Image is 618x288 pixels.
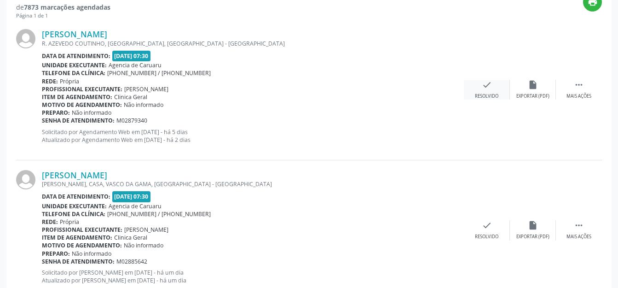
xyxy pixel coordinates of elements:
[482,220,492,230] i: check
[42,180,464,188] div: [PERSON_NAME], CASA, VASCO DA GAMA, [GEOGRAPHIC_DATA] - [GEOGRAPHIC_DATA]
[42,170,107,180] a: [PERSON_NAME]
[16,170,35,189] img: img
[42,128,464,144] p: Solicitado por Agendamento Web em [DATE] - há 5 dias Atualizado por Agendamento Web em [DATE] - h...
[516,234,549,240] div: Exportar (PDF)
[42,193,110,200] b: Data de atendimento:
[482,80,492,90] i: check
[109,61,162,69] span: Agencia de Caruaru
[42,52,110,60] b: Data de atendimento:
[42,85,122,93] b: Profissional executante:
[42,234,112,241] b: Item de agendamento:
[42,40,464,47] div: R. AZEVEDO COUTINHO, [GEOGRAPHIC_DATA], [GEOGRAPHIC_DATA] - [GEOGRAPHIC_DATA]
[107,69,211,77] span: [PHONE_NUMBER] / [PHONE_NUMBER]
[124,101,163,109] span: Não informado
[124,226,168,234] span: [PERSON_NAME]
[566,93,591,100] div: Mais ações
[42,226,122,234] b: Profissional executante:
[42,69,105,77] b: Telefone da clínica:
[60,77,79,85] span: Própria
[24,3,110,12] strong: 7873 marcações agendadas
[42,218,58,226] b: Rede:
[42,109,70,117] b: Preparo:
[574,220,584,230] i: 
[116,117,147,124] span: M02879340
[124,85,168,93] span: [PERSON_NAME]
[42,210,105,218] b: Telefone da clínica:
[112,191,151,202] span: [DATE] 07:30
[42,117,115,124] b: Senha de atendimento:
[475,234,498,240] div: Resolvido
[16,29,35,48] img: img
[109,202,162,210] span: Agencia de Caruaru
[116,258,147,265] span: M02885642
[42,101,122,109] b: Motivo de agendamento:
[42,77,58,85] b: Rede:
[42,250,70,258] b: Preparo:
[60,218,79,226] span: Própria
[112,51,151,61] span: [DATE] 07:30
[72,250,111,258] span: Não informado
[566,234,591,240] div: Mais ações
[124,241,163,249] span: Não informado
[528,220,538,230] i: insert_drive_file
[528,80,538,90] i: insert_drive_file
[107,210,211,218] span: [PHONE_NUMBER] / [PHONE_NUMBER]
[16,12,110,20] div: Página 1 de 1
[16,2,110,12] div: de
[72,109,111,117] span: Não informado
[42,61,107,69] b: Unidade executante:
[42,258,115,265] b: Senha de atendimento:
[42,93,112,101] b: Item de agendamento:
[114,93,147,101] span: Clinica Geral
[42,202,107,210] b: Unidade executante:
[42,29,107,39] a: [PERSON_NAME]
[475,93,498,100] div: Resolvido
[42,269,464,284] p: Solicitado por [PERSON_NAME] em [DATE] - há um dia Atualizado por [PERSON_NAME] em [DATE] - há um...
[574,80,584,90] i: 
[516,93,549,100] div: Exportar (PDF)
[114,234,147,241] span: Clinica Geral
[42,241,122,249] b: Motivo de agendamento:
